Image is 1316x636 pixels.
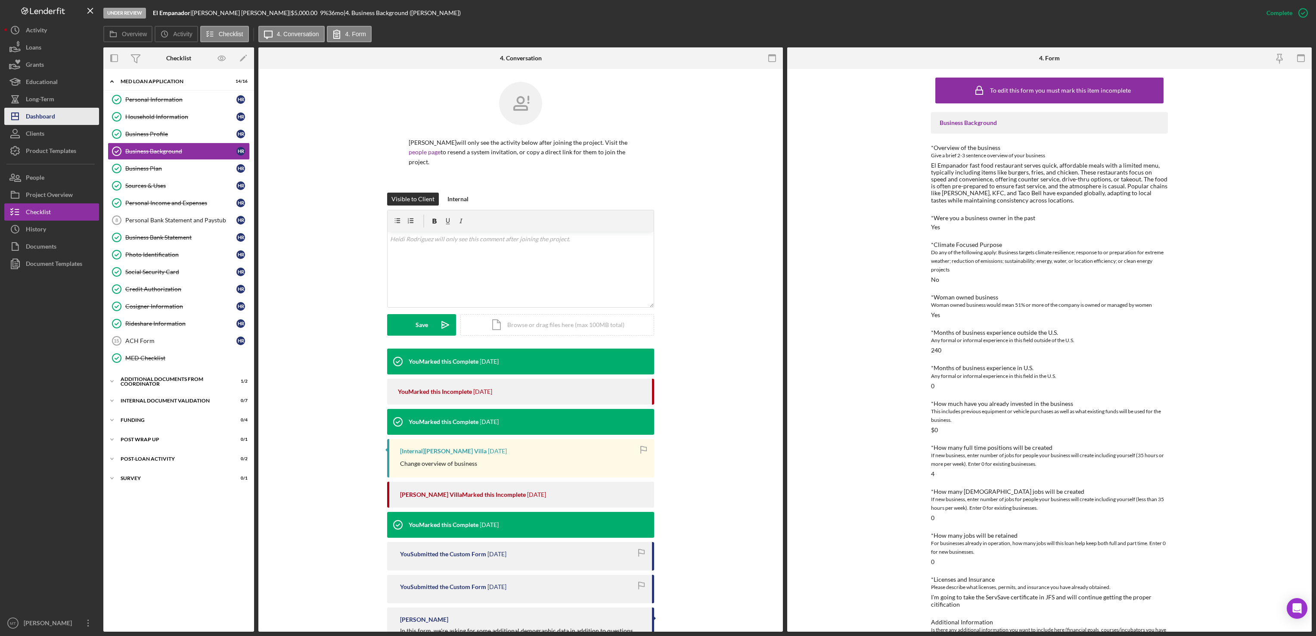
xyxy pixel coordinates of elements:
div: Long-Term [26,90,54,110]
div: H R [236,285,245,293]
button: Product Templates [4,142,99,159]
div: Business Profile [125,131,236,137]
div: You Marked this Complete [409,418,478,425]
div: Open Intercom Messenger [1287,598,1307,619]
div: H R [236,130,245,138]
div: 0 / 1 [232,476,248,481]
div: Post Wrap Up [121,437,226,442]
a: people page [409,148,441,156]
div: Credit Authorization [125,286,236,293]
div: H R [236,199,245,207]
div: Personal Income and Expenses [125,200,236,206]
label: 4. Form [345,31,366,37]
a: Documents [4,238,99,255]
a: Rideshare InformationHR [108,315,250,332]
div: Post-Loan Activity [121,456,226,461]
div: *How much have you already invested in the business [931,400,1168,407]
button: Educational [4,73,99,90]
time: 2025-05-02 19:59 [527,491,546,498]
label: 4. Conversation [277,31,319,37]
a: Photo IdentificationHR [108,246,250,263]
div: H R [236,112,245,121]
div: You Submitted the Custom Form [400,551,486,558]
div: This includes previous equipment or vehicle purchases as well as what existing funds will be used... [931,407,1168,424]
div: 240 [931,347,941,354]
button: Clients [4,125,99,142]
div: H R [236,302,245,311]
button: Project Overview [4,186,99,203]
div: 1 / 2 [232,379,248,384]
a: Business Bank StatementHR [108,229,250,246]
div: Visible to Client [391,193,435,206]
div: Additional Information [931,619,1168,626]
div: Personal Information [125,96,236,103]
div: Do any of the following apply: Business targets climate resilience; response to or preparation fo... [931,248,1168,274]
div: *Overview of the business [931,144,1168,151]
button: History [4,221,99,238]
div: Business Plan [125,165,236,172]
div: Woman owned business would mean 51% or more of the company is owned or managed by women [931,301,1168,309]
a: Checklist [4,203,99,221]
div: Additional Documents from Coordinator [121,377,226,387]
div: People [26,169,44,188]
div: *Licenses and Insurance [931,576,1168,583]
label: Overview [122,31,147,37]
div: 0 [931,514,934,521]
div: *Woman owned business [931,294,1168,301]
div: MED Checklist [125,355,249,362]
div: Household Information [125,113,236,120]
div: Save [416,314,428,336]
div: Give a brief 2-3 sentence overview of your business [931,151,1168,160]
time: 2025-05-28 19:29 [480,358,499,365]
button: Internal [443,193,473,206]
div: Activity [26,22,47,41]
div: Loans [26,39,41,58]
a: Personal Income and ExpensesHR [108,194,250,212]
label: Activity [173,31,192,37]
div: H R [236,250,245,259]
button: Document Templates [4,255,99,272]
div: You Submitted the Custom Form [400,583,486,590]
div: [PERSON_NAME] Villa Marked this Incomplete [400,491,526,498]
time: 2025-04-02 16:29 [487,583,506,590]
div: H R [236,95,245,104]
div: Yes [931,312,940,318]
div: $0 [931,427,938,433]
time: 2025-04-02 16:33 [487,551,506,558]
div: If new business, enter number of jobs for people your business will create including yourself (35... [931,451,1168,468]
div: *How many full time positions will be created [931,444,1168,451]
div: Personal Bank Statement and Paystub [125,217,236,224]
a: Business PlanHR [108,160,250,177]
div: [Internal] [PERSON_NAME] Villa [400,448,487,455]
div: You Marked this Incomplete [398,388,472,395]
div: No [931,276,939,283]
div: 0 / 1 [232,437,248,442]
div: Clients [26,125,44,144]
a: Loans [4,39,99,56]
div: Business Background [940,119,1159,126]
div: Any formal or informal experience in this field outside of the U.S. [931,336,1168,345]
text: MT [10,621,16,626]
button: Activity [4,22,99,39]
a: Credit AuthorizationHR [108,281,250,298]
div: Survey [121,476,226,481]
div: 0 / 7 [232,398,248,403]
button: Visible to Client [387,193,439,206]
button: People [4,169,99,186]
div: Business Background [125,148,236,155]
button: Dashboard [4,108,99,125]
div: 14 / 16 [232,79,248,84]
button: Checklist [200,26,249,42]
div: Funding [121,418,226,423]
div: MED Loan Application [121,79,226,84]
div: Please describe what licenses, permits, and insurance you have already obtained. [931,583,1168,592]
label: Checklist [219,31,243,37]
div: Dashboard [26,108,55,127]
div: Internal Document Validation [121,398,226,403]
div: H R [236,319,245,328]
div: H R [236,181,245,190]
